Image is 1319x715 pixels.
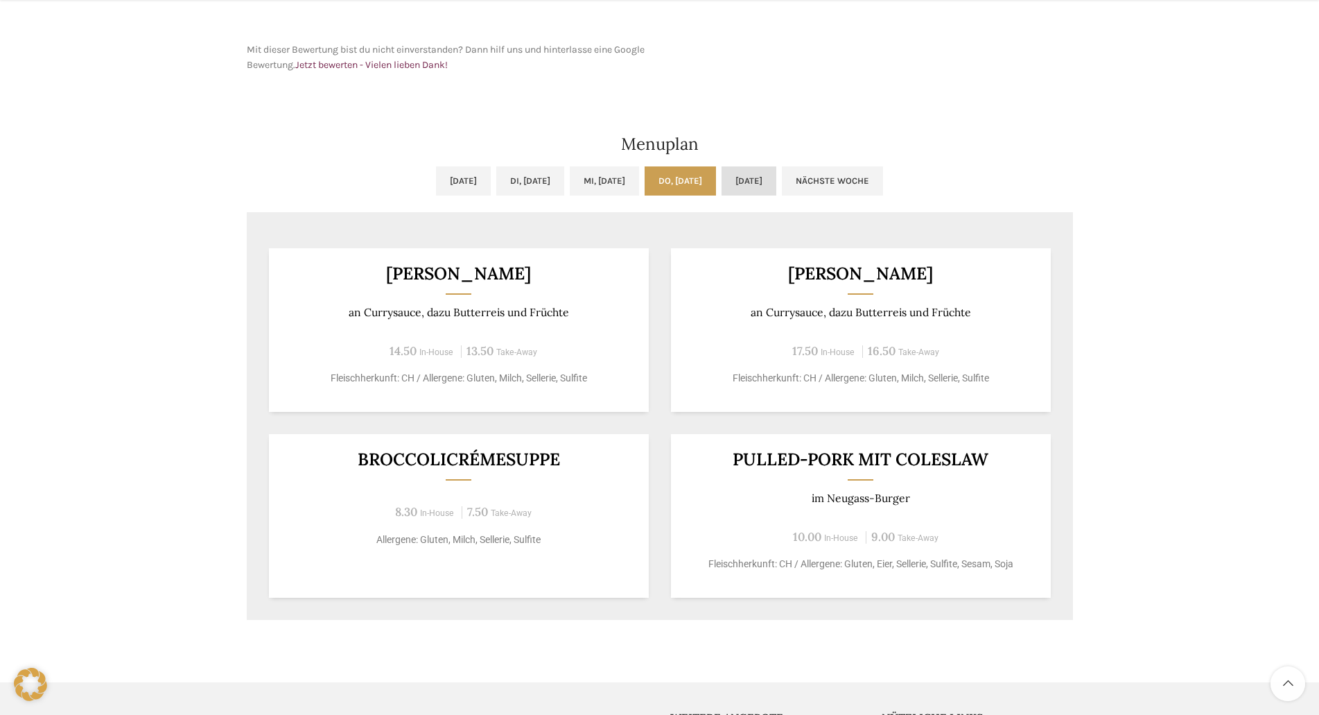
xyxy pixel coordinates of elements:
[688,371,1033,386] p: Fleischherkunft: CH / Allergene: Gluten, Milch, Sellerie, Sulfite
[466,343,493,359] span: 13.50
[390,343,417,359] span: 14.50
[491,508,532,518] span: Take-Away
[247,136,1073,153] h2: Menuplan
[645,166,716,196] a: Do, [DATE]
[286,371,631,386] p: Fleischherkunft: CH / Allergene: Gluten, Milch, Sellerie, Sulfite
[821,347,855,357] span: In-House
[570,166,639,196] a: Mi, [DATE]
[467,504,488,519] span: 7.50
[871,529,895,544] span: 9.00
[436,166,491,196] a: [DATE]
[898,533,938,543] span: Take-Away
[286,451,631,468] h3: Broccolicrémesuppe
[898,347,939,357] span: Take-Away
[824,533,858,543] span: In-House
[247,42,653,74] p: Mit dieser Bewertung bist du nicht einverstanden? Dann hilf uns und hinterlasse eine Google Bewer...
[295,59,448,71] a: Jetzt bewerten - Vielen lieben Dank!
[722,166,776,196] a: [DATE]
[793,529,821,544] span: 10.00
[395,504,417,519] span: 8.30
[688,265,1033,282] h3: [PERSON_NAME]
[496,347,537,357] span: Take-Away
[688,306,1033,319] p: an Currysauce, dazu Butterreis und Früchte
[1270,666,1305,701] a: Scroll to top button
[792,343,818,359] span: 17.50
[286,306,631,319] p: an Currysauce, dazu Butterreis und Früchte
[868,343,896,359] span: 16.50
[286,533,631,547] p: Allergene: Gluten, Milch, Sellerie, Sulfite
[782,166,883,196] a: Nächste Woche
[496,166,564,196] a: Di, [DATE]
[420,508,454,518] span: In-House
[419,347,453,357] span: In-House
[688,492,1033,505] p: im Neugass-Burger
[286,265,631,282] h3: [PERSON_NAME]
[688,451,1033,468] h3: Pulled-Pork mit Coleslaw
[688,557,1033,571] p: Fleischherkunft: CH / Allergene: Gluten, Eier, Sellerie, Sulfite, Sesam, Soja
